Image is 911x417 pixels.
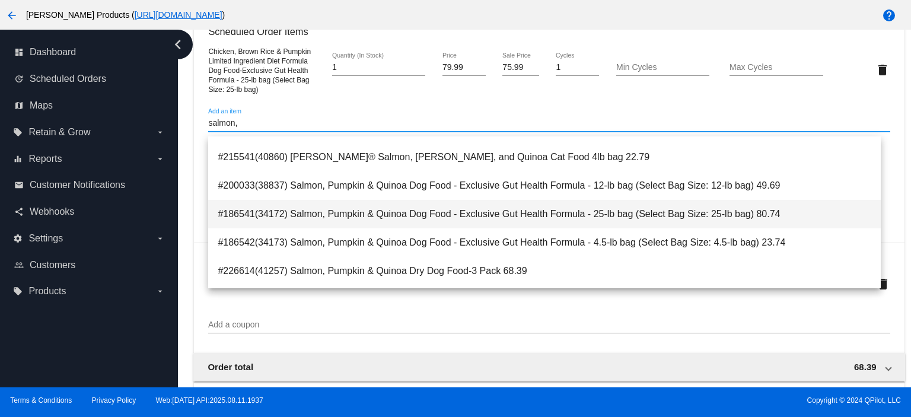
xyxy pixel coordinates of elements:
span: Webhooks [30,206,74,217]
a: map Maps [14,96,165,115]
a: people_outline Customers [14,256,165,275]
span: Scheduled Orders [30,74,106,84]
span: Maps [30,100,53,111]
i: equalizer [13,154,23,164]
span: Customer Notifications [30,180,125,190]
span: Order total [208,362,253,372]
span: #200033(38837) Salmon, Pumpkin & Quinoa Dog Food - Exclusive Gut Health Formula - 12-lb bag (Sele... [218,171,871,200]
span: #226614(41257) Salmon, Pumpkin & Quinoa Dry Dog Food-3 Pack 68.39 [218,257,871,285]
i: arrow_drop_down [155,128,165,137]
i: local_offer [13,128,23,137]
input: Add a coupon [208,320,890,330]
a: dashboard Dashboard [14,43,165,62]
span: #186542(34173) Salmon, Pumpkin & Quinoa Dog Food - Exclusive Gut Health Formula - 4.5-lb bag (Sel... [218,228,871,257]
i: local_offer [13,287,23,296]
input: Add an item [208,119,890,128]
i: arrow_drop_down [155,234,165,243]
span: Copyright © 2024 QPilot, LLC [466,396,901,405]
span: 68.39 [854,362,877,372]
a: Web:[DATE] API:2025.08.11.1937 [156,396,263,405]
a: share Webhooks [14,202,165,221]
i: update [14,74,24,84]
i: people_outline [14,260,24,270]
i: map [14,101,24,110]
i: email [14,180,24,190]
input: Max Cycles [730,63,823,72]
a: Terms & Conditions [10,396,72,405]
mat-icon: delete [876,277,890,291]
i: arrow_drop_down [155,154,165,164]
span: [PERSON_NAME] Products ( ) [26,10,225,20]
a: Privacy Policy [92,396,136,405]
span: Products [28,286,66,297]
input: Min Cycles [616,63,709,72]
mat-icon: delete [875,63,890,77]
a: update Scheduled Orders [14,69,165,88]
input: Cycles [556,63,599,72]
span: Customers [30,260,75,270]
mat-icon: arrow_back [5,8,19,23]
span: #186541(34172) Salmon, Pumpkin & Quinoa Dog Food - Exclusive Gut Health Formula - 25-lb bag (Sele... [218,200,871,228]
a: [URL][DOMAIN_NAME] [135,10,222,20]
span: #334672(63226) Salmon, Pumpkin and Quinoa Dog 25 lb 66.49 [218,285,871,314]
span: Reports [28,154,62,164]
mat-expansion-panel-header: Order total 68.39 [193,353,904,381]
span: Dashboard [30,47,76,58]
span: Retain & Grow [28,127,90,138]
input: Sale Price [502,63,539,72]
span: Chicken, Brown Rice & Pumpkin Limited Ingredient Diet Formula Dog Food-Exclusive Gut Health Formu... [208,47,311,94]
span: Settings [28,233,63,244]
i: dashboard [14,47,24,57]
mat-icon: help [882,8,896,23]
input: Quantity (In Stock) [332,63,425,72]
i: chevron_left [168,35,187,54]
span: #215541(40860) [PERSON_NAME]® Salmon, [PERSON_NAME], and Quinoa Cat Food 4lb bag 22.79 [218,143,871,171]
input: Price [442,63,486,72]
i: share [14,207,24,217]
a: email Customer Notifications [14,176,165,195]
i: settings [13,234,23,243]
i: arrow_drop_down [155,287,165,296]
